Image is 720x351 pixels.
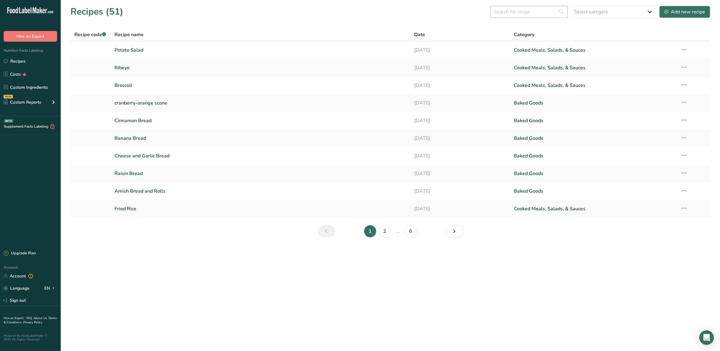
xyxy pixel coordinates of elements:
[4,119,13,123] div: BETA
[70,5,123,19] h1: Recipes (51)
[4,316,57,325] a: Terms & Conditions .
[74,31,106,38] span: Recipe code
[44,285,57,292] div: EN
[514,61,673,74] a: Cooked Meals, Salads, & Sauces
[4,95,13,98] div: NEW
[514,44,673,57] a: Cooked Meals, Salads, & Sauces
[414,31,425,38] span: Date
[114,150,407,162] a: Cheese and Garlic Bread
[4,250,36,256] div: Upgrade Plan
[114,167,407,180] a: Raisin Bread
[114,31,144,38] span: Recipe name
[414,150,507,162] a: [DATE]
[514,150,673,162] a: Baked Goods
[114,97,407,109] a: cranberry-orange scone
[4,316,25,320] a: Hire an Expert .
[414,44,507,57] a: [DATE]
[514,132,673,145] a: Baked Goods
[514,31,534,38] span: Category
[4,31,57,42] button: Hire an Expert
[114,61,407,74] a: Ribeye
[446,225,463,237] a: Next page
[114,185,407,198] a: Amish Bread and Rolls
[414,132,507,145] a: [DATE]
[699,330,714,345] div: Open Intercom Messenger
[414,114,507,127] a: [DATE]
[514,167,673,180] a: Baked Goods
[23,320,42,325] a: Privacy Policy
[4,283,29,294] a: Language
[514,202,673,215] a: Cooked Meals, Salads, & Sauces
[490,6,568,18] input: Search for recipe
[414,97,507,109] a: [DATE]
[318,225,335,237] a: Previous page
[414,61,507,74] a: [DATE]
[114,132,407,145] a: Banana Bread
[34,316,48,320] a: About Us .
[514,114,673,127] a: Baked Goods
[414,79,507,92] a: [DATE]
[379,225,391,237] a: Page 2.
[114,79,407,92] a: Broccoli
[404,225,417,237] a: Page 6.
[514,185,673,198] a: Baked Goods
[414,202,507,215] a: [DATE]
[26,316,34,320] a: FAQ .
[514,79,673,92] a: Cooked Meals, Salads, & Sauces
[514,97,673,109] a: Baked Goods
[664,8,705,15] div: Add new recipe
[4,334,57,341] div: Powered By FoodLabelMaker © 2025 All Rights Reserved
[4,99,41,105] div: Custom Reports
[114,44,407,57] a: Potato Salad
[414,185,507,198] a: [DATE]
[114,202,407,215] a: Fried Rice
[659,6,710,18] button: Add new recipe
[114,114,407,127] a: Cinnamon Bread
[414,167,507,180] a: [DATE]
